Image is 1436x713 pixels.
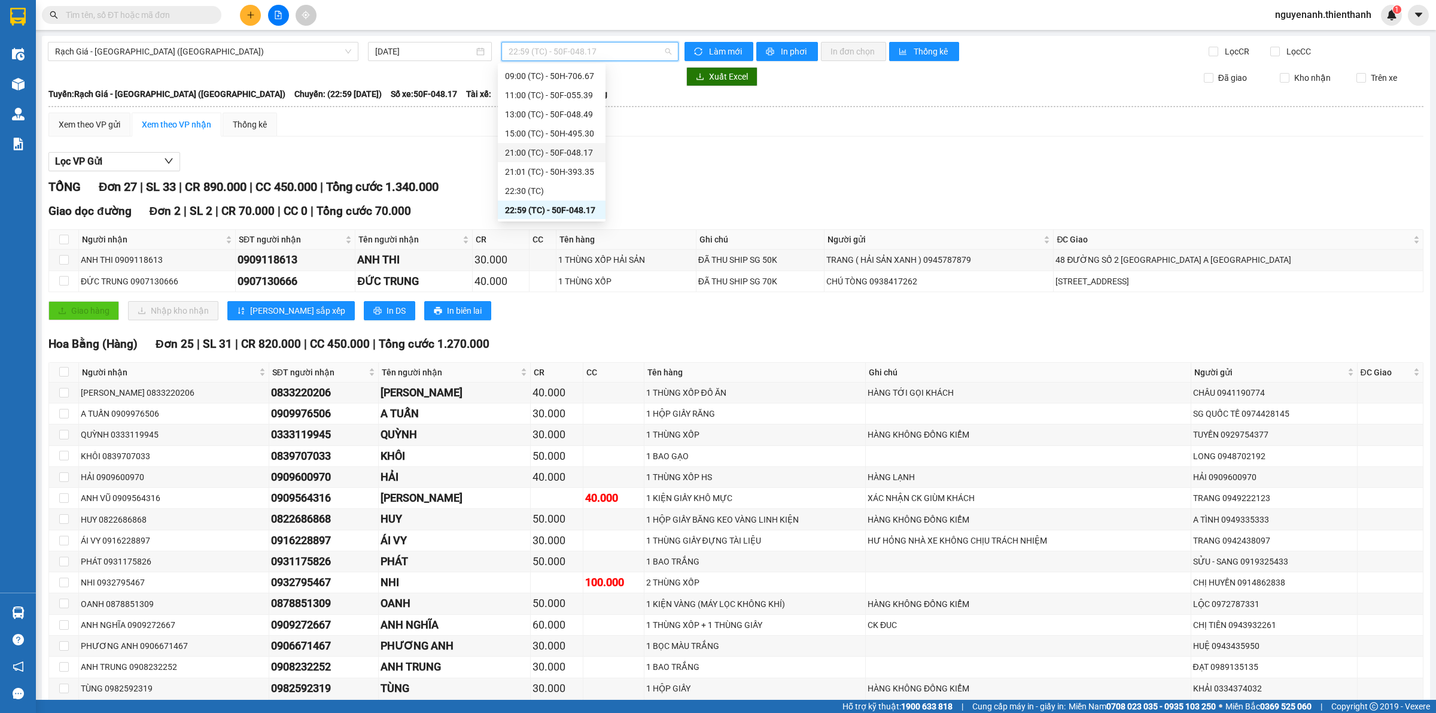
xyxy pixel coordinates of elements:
[238,251,353,268] div: 0909118613
[686,67,757,86] button: downloadXuất Excel
[533,405,581,422] div: 30.000
[294,87,382,101] span: Chuyến: (22:59 [DATE])
[82,233,223,246] span: Người nhận
[646,576,863,589] div: 2 THÙNG XỐP
[364,301,415,320] button: printerIn DS
[255,180,317,194] span: CC 450.000
[269,657,379,678] td: 0908232252
[646,618,863,632] div: 1 THÙNG XỐP + 1 THÙNG GIẤY
[271,659,377,675] div: 0908232252
[533,532,581,549] div: 30.000
[269,593,379,614] td: 0878851309
[48,180,81,194] span: TỔNG
[387,304,406,317] span: In DS
[269,551,379,572] td: 0931175826
[558,275,694,288] div: 1 THÙNG XỐP
[271,469,377,486] div: 0909600970
[358,233,460,246] span: Tên người nhận
[698,275,822,288] div: ĐÃ THU SHIP SG 70K
[311,204,314,218] span: |
[379,678,531,699] td: TÙNG
[684,42,753,61] button: syncLàm mới
[81,534,267,547] div: ÁI VY 0916228897
[1361,366,1411,379] span: ĐC Giao
[142,118,211,131] div: Xem theo VP nhận
[868,534,1189,547] div: HƯ HỎNG NHÀ XE KHÔNG CHỊU TRÁCH NHIỆM
[373,307,382,316] span: printer
[48,301,119,320] button: uploadGiao hàng
[646,660,863,673] div: 1 BAO TRẮNG
[533,448,581,465] div: 50.000
[357,251,470,268] div: ANH THI
[424,301,491,320] button: printerIn biên lai
[179,180,182,194] span: |
[271,448,377,465] div: 0839707033
[373,337,376,351] span: |
[99,180,137,194] span: Đơn 27
[271,490,377,506] div: 0909564316
[269,509,379,530] td: 0822686868
[271,426,377,443] div: 0333119945
[55,154,102,169] span: Lọc VP Gửi
[381,490,528,506] div: [PERSON_NAME]
[269,572,379,593] td: 0932795467
[81,555,267,568] div: PHÁT 0931175826
[533,469,581,486] div: 40.000
[1193,471,1355,484] div: HẢI 0909600970
[826,253,1051,266] div: TRANG ( HẢI SẢN XANH ) 0945787879
[1386,10,1397,20] img: icon-new-feature
[278,204,281,218] span: |
[381,469,528,486] div: HẢI
[646,428,863,441] div: 1 THÙNG XỐP
[12,606,25,619] img: warehouse-icon
[235,337,238,351] span: |
[241,337,301,351] span: CR 820.000
[1193,555,1355,568] div: SỬU - SANG 0919325433
[10,8,26,26] img: logo-vxr
[1289,71,1335,84] span: Kho nhận
[868,597,1189,611] div: HÀNG KHÔNG ĐỒNG KIỂM
[272,366,367,379] span: SĐT người nhận
[140,180,143,194] span: |
[1193,407,1355,420] div: SG QUỐC TẾ 0974428145
[868,491,1189,505] div: XÁC NHẬN CK GIÙM KHÁCH
[66,8,207,22] input: Tìm tên, số ĐT hoặc mã đơn
[474,273,527,290] div: 40.000
[533,384,581,401] div: 40.000
[505,69,598,83] div: 09:00 (TC) - 50H-706.67
[505,146,598,159] div: 21:00 (TC) - 50F-048.17
[972,700,1066,713] span: Cung cấp máy in - giấy in:
[826,275,1051,288] div: CHÚ TÒNG 0938417262
[190,204,212,218] span: SL 2
[128,301,218,320] button: downloadNhập kho nhận
[1282,45,1313,58] span: Lọc CC
[150,204,181,218] span: Đơn 2
[379,509,531,530] td: HUY
[1413,10,1424,20] span: caret-down
[379,572,531,593] td: NHI
[271,405,377,422] div: 0909976506
[355,250,473,271] td: ANH THI
[558,253,694,266] div: 1 THÙNG XỐP HẢI SẢN
[81,275,233,288] div: ĐỨC TRUNG 0907130666
[914,45,950,58] span: Thống kê
[434,307,442,316] span: printer
[1194,366,1345,379] span: Người gửi
[381,553,528,570] div: PHÁT
[868,386,1189,399] div: HÀNG TỚI GỌI KHÁCH
[381,617,528,633] div: ANH NGHĨA
[81,597,267,611] div: OANH 0878851309
[247,11,255,19] span: plus
[899,47,909,57] span: bar-chart
[215,204,218,218] span: |
[379,403,531,424] td: A TUẤN
[269,403,379,424] td: 0909976506
[1395,5,1399,14] span: 1
[1193,639,1355,653] div: HUỆ 0943435950
[583,363,644,383] th: CC
[184,204,187,218] span: |
[271,511,377,527] div: 0822686868
[530,230,556,250] th: CC
[868,513,1189,526] div: HÀNG KHÔNG ĐỒNG KIỂM
[1193,682,1355,695] div: KHẢI 0334374032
